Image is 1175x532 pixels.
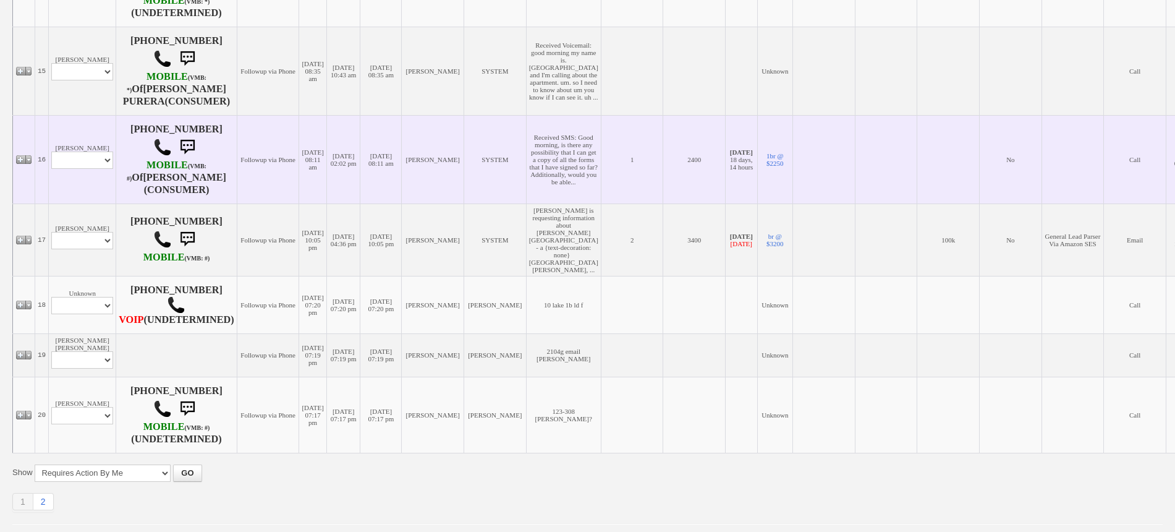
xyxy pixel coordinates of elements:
b: [DATE] [730,233,753,240]
td: 18 days, 14 hours [726,115,757,204]
font: MOBILE [143,421,185,432]
b: AT&T Wireless [143,252,210,263]
td: Unknown [757,27,793,115]
td: Received SMS: Good morning, is there any possibility that I can get a copy of all the forms that ... [526,115,601,204]
td: SYSTEM [464,115,527,204]
td: Email [1104,204,1166,276]
a: 2 [33,493,54,510]
font: MOBILE [143,252,185,263]
td: Unknown [757,333,793,377]
b: [PERSON_NAME] [143,172,226,183]
td: [DATE] 07:19 pm [299,333,326,377]
h4: [PHONE_NUMBER] [119,216,234,264]
img: sms.png [175,397,200,421]
td: [PERSON_NAME] [402,204,464,276]
img: sms.png [175,46,200,71]
td: SYSTEM [464,204,527,276]
td: [DATE] 07:20 pm [299,276,326,333]
img: call.png [153,400,172,418]
td: Followup via Phone [237,204,299,276]
td: [DATE] 02:02 pm [326,115,360,204]
h4: [PHONE_NUMBER] Of (CONSUMER) [119,124,234,195]
td: 100k [917,204,980,276]
td: [DATE] 07:17 pm [326,377,360,453]
td: Call [1104,333,1166,377]
td: Call [1104,276,1166,333]
td: [DATE] 07:20 pm [360,276,402,333]
b: Vonage/Nexmo - Sinch [119,314,143,325]
td: Call [1104,27,1166,115]
td: Received Voicemail: good morning my name is. [GEOGRAPHIC_DATA] and I'm calling about the apartmen... [526,27,601,115]
img: sms.png [175,135,200,160]
b: [PERSON_NAME] PURERA [123,84,226,107]
img: sms.png [175,227,200,252]
td: [PERSON_NAME] is requesting information about [PERSON_NAME][GEOGRAPHIC_DATA] - a {text-decoration... [526,204,601,276]
a: 1br @ $2250 [766,152,784,167]
td: [DATE] 04:36 pm [326,204,360,276]
b: AT&T Wireless [143,421,210,432]
td: [PERSON_NAME] [402,27,464,115]
td: [PERSON_NAME] [402,276,464,333]
td: [PERSON_NAME] [464,276,527,333]
td: 19 [35,333,49,377]
td: [DATE] 07:20 pm [326,276,360,333]
td: 10 lake 1b ld f [526,276,601,333]
font: (VMB: #) [127,163,206,182]
h4: [PHONE_NUMBER] (UNDETERMINED) [119,285,234,325]
td: [PERSON_NAME] [464,377,527,453]
td: [PERSON_NAME] [402,333,464,377]
h4: [PHONE_NUMBER] Of (CONSUMER) [119,35,234,107]
td: 20 [35,377,49,453]
font: (VMB: *) [127,74,206,93]
td: Unknown [757,377,793,453]
td: [PERSON_NAME] [49,377,116,453]
td: [PERSON_NAME] [49,27,116,115]
font: MOBILE [146,71,188,82]
b: Verizon Wireless [127,71,206,95]
h4: [PHONE_NUMBER] (UNDETERMINED) [119,385,234,445]
td: SYSTEM [464,27,527,115]
font: [DATE] [731,240,752,247]
td: [DATE] 08:35 am [299,27,326,115]
img: call.png [153,138,172,157]
font: (VMB: #) [184,424,210,431]
td: [DATE] 08:35 am [360,27,402,115]
td: [DATE] 07:17 pm [360,377,402,453]
img: call.png [153,49,172,68]
td: [PERSON_NAME] [49,204,116,276]
td: [DATE] 07:19 pm [360,333,402,377]
label: Show [12,467,33,478]
td: [DATE] 08:11 am [299,115,326,204]
td: [PERSON_NAME] [464,333,527,377]
td: Followup via Phone [237,115,299,204]
td: Call [1104,377,1166,453]
td: 123-308 [PERSON_NAME]? [526,377,601,453]
td: 18 [35,276,49,333]
td: 1 [601,115,663,204]
td: Unknown [757,276,793,333]
td: [PERSON_NAME] [402,377,464,453]
td: [DATE] 07:19 pm [326,333,360,377]
td: [DATE] 10:43 am [326,27,360,115]
td: 17 [35,204,49,276]
button: GO [173,465,201,482]
td: Followup via Phone [237,276,299,333]
td: 2400 [663,115,726,204]
td: Followup via Phone [237,333,299,377]
font: (VMB: #) [184,255,210,262]
b: T-Mobile USA, Inc. [127,160,206,183]
td: No [980,115,1042,204]
td: [PERSON_NAME] [402,115,464,204]
td: No [980,204,1042,276]
td: 16 [35,115,49,204]
font: MOBILE [146,160,188,171]
td: [PERSON_NAME] [49,115,116,204]
td: Call [1104,115,1166,204]
td: 2 [601,204,663,276]
td: Followup via Phone [237,27,299,115]
a: br @ $3200 [766,233,784,247]
img: call.png [153,230,172,249]
td: [PERSON_NAME] [PERSON_NAME] [49,333,116,377]
td: [DATE] 07:17 pm [299,377,326,453]
font: VOIP [119,314,143,325]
